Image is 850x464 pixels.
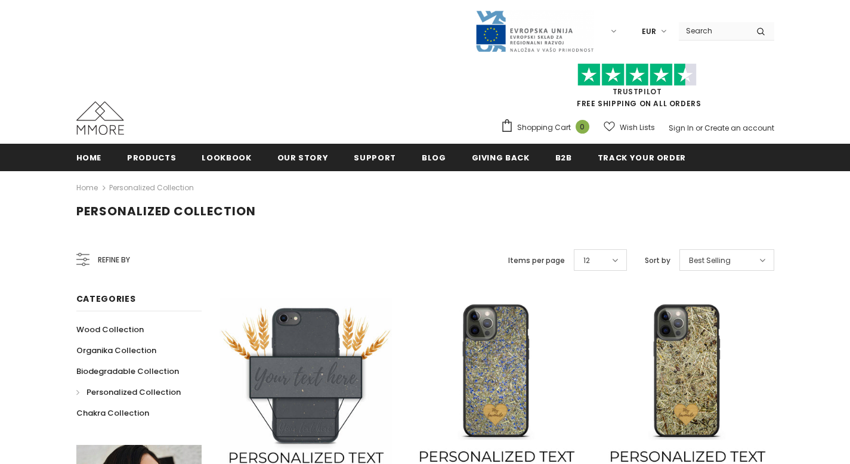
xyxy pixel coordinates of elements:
[277,144,329,171] a: Our Story
[500,119,595,137] a: Shopping Cart 0
[508,255,565,267] label: Items per page
[620,122,655,134] span: Wish Lists
[76,203,256,219] span: Personalized Collection
[517,122,571,134] span: Shopping Cart
[76,144,102,171] a: Home
[76,403,149,423] a: Chakra Collection
[500,69,774,109] span: FREE SHIPPING ON ALL ORDERS
[475,10,594,53] img: Javni Razpis
[202,144,251,171] a: Lookbook
[76,324,144,335] span: Wood Collection
[642,26,656,38] span: EUR
[76,361,179,382] a: Biodegradable Collection
[354,144,396,171] a: support
[76,181,98,195] a: Home
[127,144,176,171] a: Products
[555,144,572,171] a: B2B
[598,152,686,163] span: Track your order
[109,182,194,193] a: Personalized Collection
[645,255,670,267] label: Sort by
[76,340,156,361] a: Organika Collection
[76,366,179,377] span: Biodegradable Collection
[696,123,703,133] span: or
[555,152,572,163] span: B2B
[475,26,594,36] a: Javni Razpis
[604,117,655,138] a: Wish Lists
[689,255,731,267] span: Best Selling
[76,382,181,403] a: Personalized Collection
[422,152,446,163] span: Blog
[598,144,686,171] a: Track your order
[202,152,251,163] span: Lookbook
[472,144,530,171] a: Giving back
[76,152,102,163] span: Home
[98,253,130,267] span: Refine by
[583,255,590,267] span: 12
[613,86,662,97] a: Trustpilot
[76,345,156,356] span: Organika Collection
[277,152,329,163] span: Our Story
[127,152,176,163] span: Products
[704,123,774,133] a: Create an account
[354,152,396,163] span: support
[472,152,530,163] span: Giving back
[76,319,144,340] a: Wood Collection
[576,120,589,134] span: 0
[76,101,124,135] img: MMORE Cases
[577,63,697,86] img: Trust Pilot Stars
[76,293,136,305] span: Categories
[422,144,446,171] a: Blog
[669,123,694,133] a: Sign In
[86,386,181,398] span: Personalized Collection
[679,22,747,39] input: Search Site
[76,407,149,419] span: Chakra Collection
